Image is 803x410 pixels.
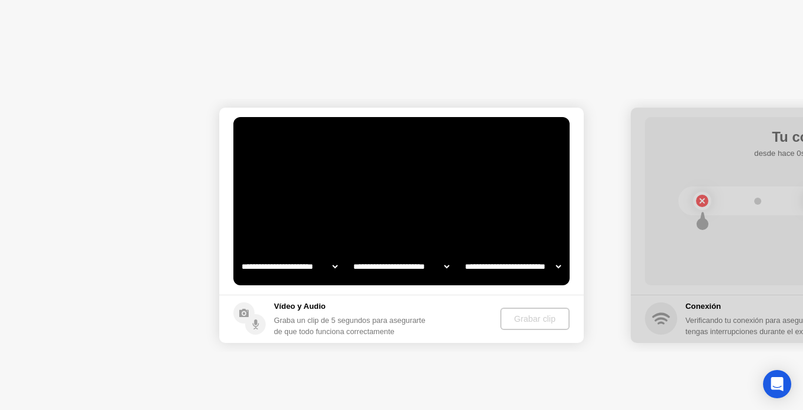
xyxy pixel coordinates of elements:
div: Open Intercom Messenger [763,370,791,398]
button: Grabar clip [500,308,570,330]
select: Available microphones [463,255,563,278]
select: Available speakers [351,255,451,278]
select: Available cameras [239,255,340,278]
div: Graba un clip de 5 segundos para asegurarte de que todo funciona correctamente [274,315,431,337]
div: Grabar clip [505,314,565,324]
h5: Vídeo y Audio [274,301,431,312]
